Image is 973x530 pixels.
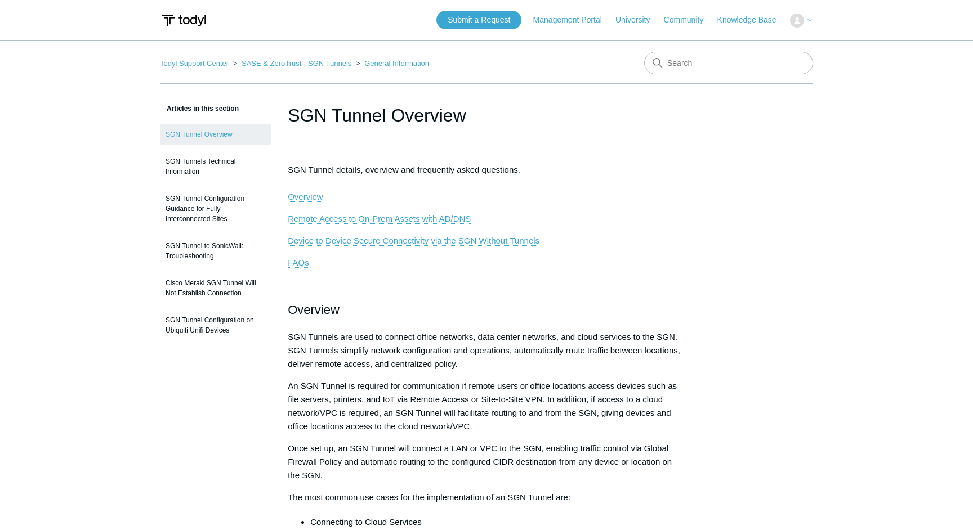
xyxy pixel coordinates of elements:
a: SGN Tunnels Technical Information [160,151,271,182]
a: Cisco Meraki SGN Tunnel Will Not Establish Connection [160,272,271,304]
a: SGN Tunnel Configuration Guidance for Fully Interconnected Sites [160,188,271,230]
a: Device to Device Secure Connectivity via the SGN Without Tunnels [288,236,539,246]
span: SGN Tunnels are used to connect office networks, data center networks, and cloud services to the ... [288,332,680,369]
a: Overview [288,192,323,202]
span: Overview [288,303,340,317]
a: SGN Tunnel Configuration on Ubiquiti Unifi Devices [160,309,271,341]
a: Community [664,14,715,26]
span: Connecting to Cloud Services [310,517,422,527]
span: The most common use cases for the implementation of an SGN Tunnel are: [288,492,570,502]
span: Once set up, an SGN Tunnel will connect a LAN or VPC to the SGN, enabling traffic control via Glo... [288,443,672,480]
li: General Information [354,59,429,68]
a: Submit a Request [436,11,521,29]
img: Todyl Support Center Help Center home page [160,10,208,31]
span: SGN Tunnel details, overview and frequently asked questions. [288,165,520,202]
a: SGN Tunnel to SonicWall: Troubleshooting [160,235,271,267]
span: An SGN Tunnel is required for communication if remote users or office locations access devices su... [288,381,677,431]
h1: SGN Tunnel Overview [288,102,685,129]
li: SASE & ZeroTrust - SGN Tunnels [231,59,354,68]
a: Management Portal [533,14,613,26]
input: Search [644,52,813,74]
a: Knowledge Base [717,14,788,26]
a: University [615,14,661,26]
a: SASE & ZeroTrust - SGN Tunnels [242,59,351,68]
a: Todyl Support Center [160,59,229,68]
li: Todyl Support Center [160,59,231,68]
a: FAQs [288,258,309,268]
span: Articles in this section [160,105,239,113]
a: Remote Access to On-Prem Assets with AD/DNS [288,214,471,224]
a: General Information [364,59,429,68]
a: SGN Tunnel Overview [160,124,271,145]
